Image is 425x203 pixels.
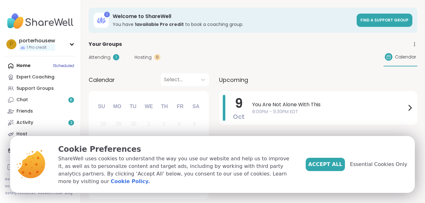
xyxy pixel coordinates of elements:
span: 8:00PM - 9:30PM EDT [252,108,406,115]
b: 1 available Pro credit [135,21,184,28]
div: Activity [16,120,33,126]
span: Calendar [395,54,416,60]
div: Choose Saturday, October 11th, 2025 [187,132,201,146]
span: Accept All [308,161,342,168]
div: 11 [191,135,197,143]
div: 0 [154,54,160,60]
span: Find a support group [360,17,409,23]
a: Support Groups [5,83,76,94]
div: Not available Sunday, September 28th, 2025 [97,117,110,131]
a: Friends [5,106,76,117]
div: 5 [102,135,105,143]
div: Expert Coaching [16,74,54,80]
h3: Welcome to ShareWell [113,13,353,20]
div: Choose Friday, October 10th, 2025 [172,132,186,146]
span: Essential Cookies Only [350,161,407,168]
div: 7 [132,135,135,143]
div: 10 [176,135,182,143]
span: p [10,40,13,48]
h3: You have to book a coaching group. [113,21,353,28]
div: Not available Monday, October 6th, 2025 [112,132,125,146]
span: 6 [70,97,72,103]
span: 9 [235,95,243,112]
div: Not available Tuesday, October 7th, 2025 [127,132,141,146]
div: 3 [178,120,180,128]
span: Calendar [89,76,115,84]
span: Hosting [134,54,152,61]
div: Not available Monday, September 29th, 2025 [112,117,125,131]
div: Fr [173,100,187,114]
div: month 2025-10 [96,116,202,192]
a: Safety Resources [5,191,35,195]
div: 4 [193,120,196,128]
div: Th [158,100,172,114]
div: 29 [116,120,121,128]
a: Activity2 [5,117,76,128]
div: Not available Tuesday, September 30th, 2025 [127,117,141,131]
div: porterhousew [19,37,55,44]
a: Cookie Policy. [111,178,150,185]
div: Friends [16,108,33,114]
div: 1 [147,120,150,128]
span: 1 Pro credit [27,45,47,50]
a: Host [5,128,76,140]
a: Find a support group [357,14,412,27]
div: 30 [131,120,136,128]
p: Cookie Preferences [58,144,296,155]
div: 8 [147,135,150,143]
p: ShareWell uses cookies to understand the way you use our website and help us to improve it, as we... [58,155,296,185]
a: Blog [65,191,72,195]
span: Upcoming [219,76,248,84]
span: Attending [89,54,110,61]
div: 28 [100,120,106,128]
div: Sa [189,100,203,114]
span: You Are Not Alone With This [252,101,406,108]
div: 1 [113,54,119,60]
img: ShareWell Nav Logo [5,10,76,32]
div: Su [95,100,109,114]
div: Support Groups [16,85,54,92]
div: Not available Saturday, October 4th, 2025 [187,117,201,131]
span: Your Groups [89,40,122,48]
div: Not available Thursday, October 2nd, 2025 [157,117,171,131]
button: Accept All [306,158,345,171]
div: 1 [104,12,110,17]
span: 2 [70,120,72,126]
div: Host [16,131,27,137]
div: Tu [126,100,140,114]
div: Choose Thursday, October 9th, 2025 [157,132,171,146]
div: 6 [117,135,120,143]
div: Not available Wednesday, October 1st, 2025 [142,117,156,131]
div: Mo [110,100,124,114]
div: Not available Friday, October 3rd, 2025 [172,117,186,131]
div: Not available Wednesday, October 8th, 2025 [142,132,156,146]
a: Expert Coaching [5,71,76,83]
div: 2 [162,120,165,128]
a: Redeem Code [38,191,62,195]
div: Not available Sunday, October 5th, 2025 [97,132,110,146]
span: Oct [233,112,245,121]
div: Chat [16,97,28,103]
div: We [142,100,156,114]
a: Chat6 [5,94,76,106]
div: 9 [162,135,165,143]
